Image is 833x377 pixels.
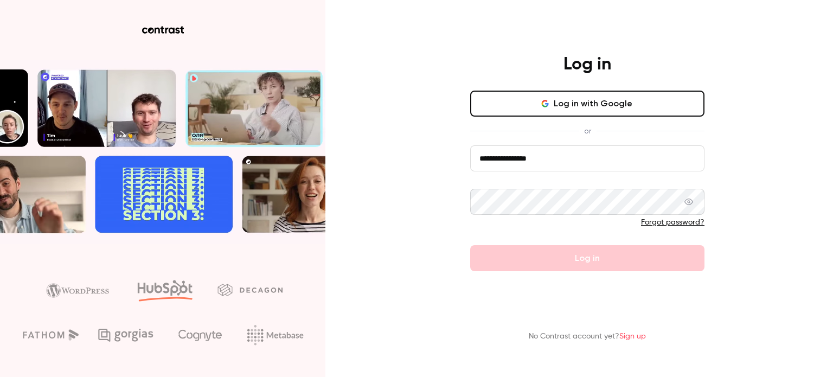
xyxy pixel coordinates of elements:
h4: Log in [563,54,611,75]
a: Forgot password? [641,219,704,226]
button: Log in with Google [470,91,704,117]
span: or [579,125,597,137]
img: decagon [217,284,283,296]
a: Sign up [619,333,646,340]
p: No Contrast account yet? [529,331,646,342]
